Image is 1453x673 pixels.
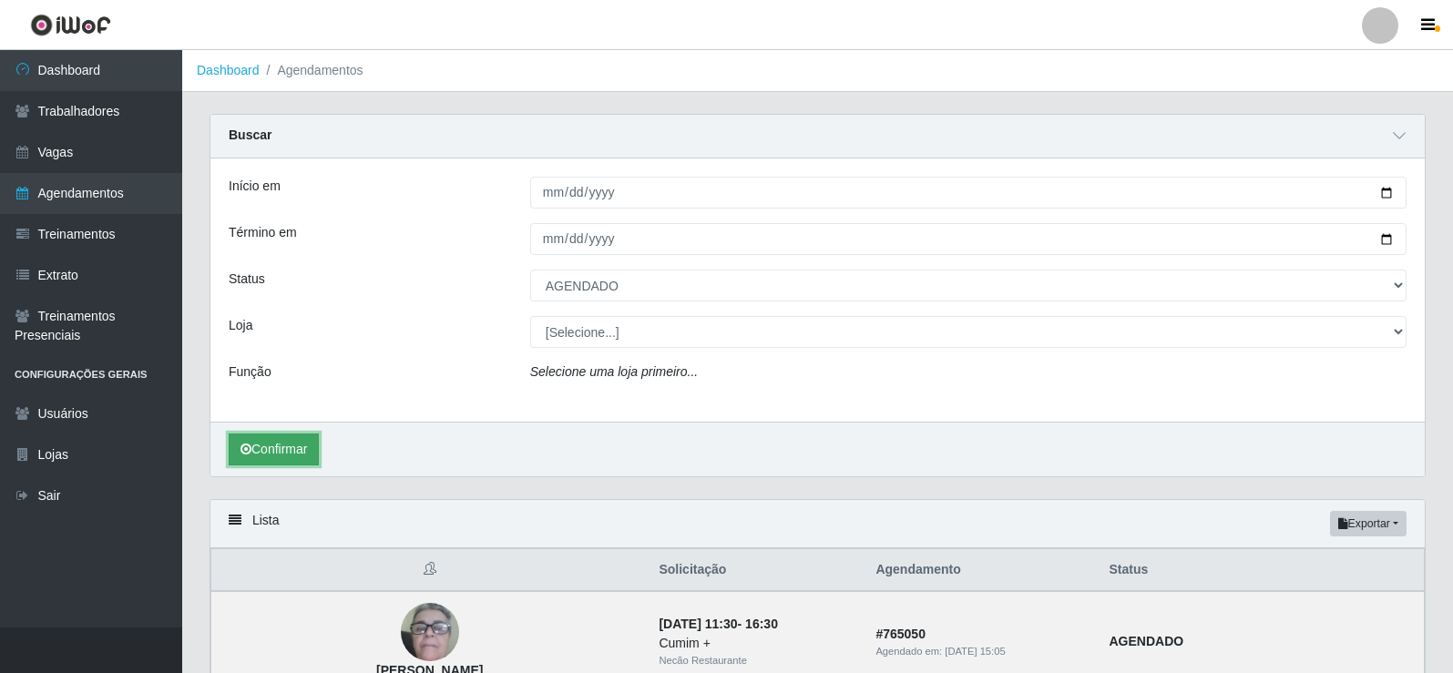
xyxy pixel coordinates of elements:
strong: # 765050 [875,627,926,641]
i: Selecione uma loja primeiro... [530,364,698,379]
button: Confirmar [229,433,319,465]
th: Agendamento [865,549,1098,592]
li: Agendamentos [260,61,363,80]
input: 00/00/0000 [530,177,1407,209]
a: Dashboard [197,63,260,77]
div: Necão Restaurante [659,653,854,668]
time: [DATE] 11:30 [659,617,737,631]
input: 00/00/0000 [530,223,1407,255]
div: Cumim + [659,634,854,653]
strong: Buscar [229,127,271,142]
img: CoreUI Logo [30,14,111,36]
label: Término em [229,223,297,242]
label: Loja [229,316,252,335]
nav: breadcrumb [182,50,1453,92]
time: [DATE] 15:05 [945,646,1005,657]
div: Lista [210,500,1425,548]
div: Agendado em: [875,644,1087,659]
th: Status [1098,549,1424,592]
label: Status [229,270,265,289]
strong: AGENDADO [1109,634,1183,648]
label: Função [229,362,271,382]
time: 16:30 [745,617,778,631]
th: Solicitação [648,549,865,592]
button: Exportar [1330,511,1407,536]
strong: - [659,617,777,631]
label: Início em [229,177,281,196]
